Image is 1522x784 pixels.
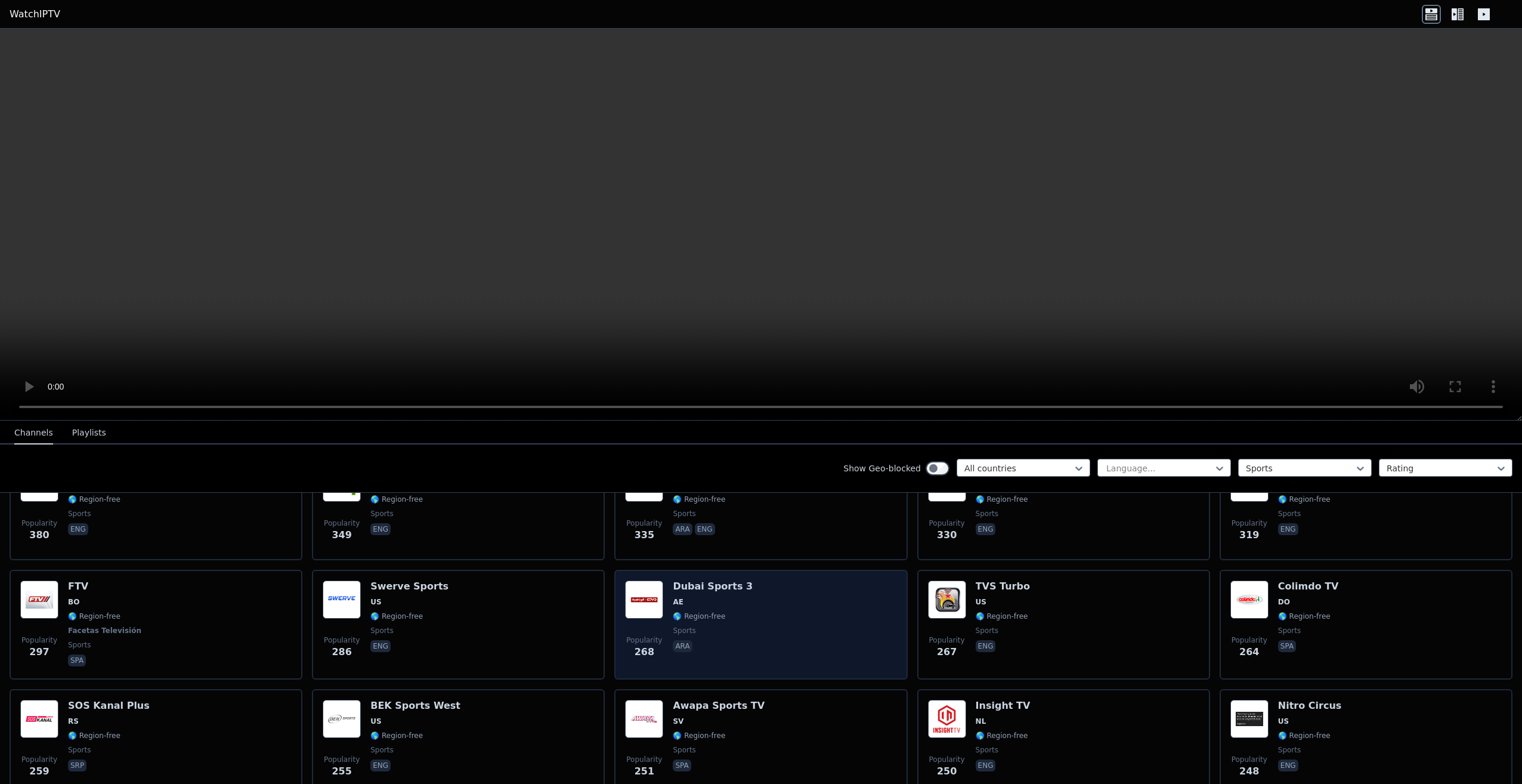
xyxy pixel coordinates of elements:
[625,581,663,619] img: Dubai Sports 3
[1230,581,1269,619] img: Colimdo TV
[370,760,391,771] p: eng
[332,645,351,659] span: 286
[21,635,57,645] span: Popularity
[929,518,965,528] span: Popularity
[72,422,106,445] button: Playlists
[370,731,423,740] span: 🌎 Region-free
[673,731,725,740] span: 🌎 Region-free
[976,509,998,518] span: sports
[29,764,49,779] span: 259
[68,760,86,771] p: srp
[1278,597,1290,607] span: DO
[673,745,695,755] span: sports
[626,518,662,528] span: Popularity
[1278,581,1339,592] h6: Colimdo TV
[976,581,1030,592] h6: TVS Turbo
[68,612,120,621] span: 🌎 Region-free
[937,645,957,659] span: 267
[324,518,360,528] span: Popularity
[332,528,351,542] span: 349
[976,717,986,726] span: NL
[1278,745,1301,755] span: sports
[673,597,683,607] span: AE
[673,612,725,621] span: 🌎 Region-free
[68,523,88,535] p: eng
[1232,755,1267,764] span: Popularity
[14,422,53,445] button: Channels
[370,612,423,621] span: 🌎 Region-free
[68,495,120,504] span: 🌎 Region-free
[21,518,57,528] span: Popularity
[1239,528,1259,542] span: 319
[626,635,662,645] span: Popularity
[324,635,360,645] span: Popularity
[929,635,965,645] span: Popularity
[1278,717,1289,726] span: US
[976,597,986,607] span: US
[29,645,49,659] span: 297
[976,626,998,635] span: sports
[324,755,360,764] span: Popularity
[68,581,144,592] h6: FTV
[635,528,654,542] span: 335
[937,764,957,779] span: 250
[21,755,57,764] span: Popularity
[1278,700,1342,712] h6: Nitro Circus
[1278,509,1301,518] span: sports
[68,640,91,650] span: sports
[976,760,996,771] p: eng
[843,462,921,474] label: Show Geo-blocked
[68,717,79,726] span: RS
[68,509,91,518] span: sports
[29,528,49,542] span: 380
[370,523,391,535] p: eng
[68,626,141,635] span: Facetas Televisión
[68,700,150,712] h6: SOS Kanal Plus
[1278,640,1296,652] p: spa
[1232,635,1267,645] span: Popularity
[1232,518,1267,528] span: Popularity
[673,509,695,518] span: sports
[928,581,966,619] img: TVS Turbo
[673,760,691,771] p: spa
[976,495,1028,504] span: 🌎 Region-free
[673,640,692,652] p: ara
[1230,700,1269,738] img: Nitro Circus
[68,655,86,666] p: spa
[68,731,120,740] span: 🌎 Region-free
[1239,645,1259,659] span: 264
[976,745,998,755] span: sports
[370,717,381,726] span: US
[928,700,966,738] img: Insight TV
[976,523,996,535] p: eng
[625,700,663,738] img: Awapa Sports TV
[370,597,381,607] span: US
[68,745,91,755] span: sports
[1278,626,1301,635] span: sports
[68,597,79,607] span: BO
[370,700,460,712] h6: BEK Sports West
[1278,731,1331,740] span: 🌎 Region-free
[20,581,58,619] img: FTV
[635,764,654,779] span: 251
[976,640,996,652] p: eng
[20,700,58,738] img: SOS Kanal Plus
[1278,495,1331,504] span: 🌎 Region-free
[370,581,448,592] h6: Swerve Sports
[323,581,361,619] img: Swerve Sports
[929,755,965,764] span: Popularity
[332,764,351,779] span: 255
[976,731,1028,740] span: 🌎 Region-free
[673,700,765,712] h6: Awapa Sports TV
[673,523,692,535] p: ara
[626,755,662,764] span: Popularity
[673,626,695,635] span: sports
[1278,612,1331,621] span: 🌎 Region-free
[635,645,654,659] span: 268
[695,523,715,535] p: eng
[1278,760,1298,771] p: eng
[370,509,393,518] span: sports
[673,581,753,592] h6: Dubai Sports 3
[673,495,725,504] span: 🌎 Region-free
[673,717,683,726] span: SV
